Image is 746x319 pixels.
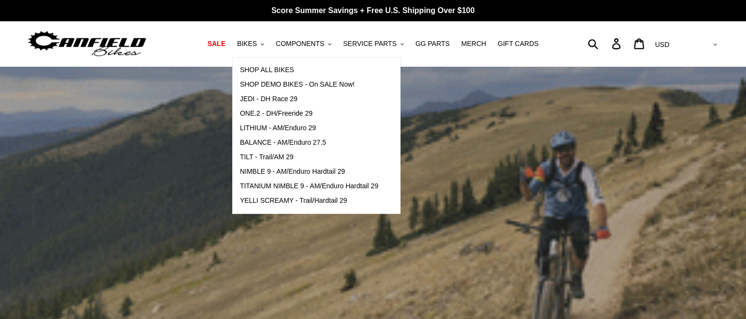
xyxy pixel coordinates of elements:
[233,106,386,121] a: ONE.2 - DH/Freeride 29
[457,37,491,50] a: MERCH
[208,40,225,48] span: SALE
[27,29,148,59] img: Canfield Bikes
[233,63,386,77] a: SHOP ALL BIKES
[233,92,386,106] a: JEDI - DH Race 29
[240,66,294,74] span: SHOP ALL BIKES
[203,37,230,50] a: SALE
[233,121,386,136] a: LITHIUM - AM/Enduro 29
[233,165,386,179] a: NIMBLE 9 - AM/Enduro Hardtail 29
[240,124,316,132] span: LITHIUM - AM/Enduro 29
[237,40,257,48] span: BIKES
[233,194,386,208] a: YELLI SCREAMY - Trail/Hardtail 29
[233,136,386,150] a: BALANCE - AM/Enduro 27.5
[240,109,313,118] span: ONE.2 - DH/Freeride 29
[240,153,294,161] span: TILT - Trail/AM 29
[233,77,386,92] a: SHOP DEMO BIKES - On SALE Now!
[416,40,450,48] span: GG PARTS
[240,138,326,147] span: BALANCE - AM/Enduro 27.5
[240,197,347,205] span: YELLI SCREAMY - Trail/Hardtail 29
[240,167,345,176] span: NIMBLE 9 - AM/Enduro Hardtail 29
[233,179,386,194] a: TITANIUM NIMBLE 9 - AM/Enduro Hardtail 29
[276,40,324,48] span: COMPONENTS
[493,37,544,50] a: GIFT CARDS
[232,37,269,50] button: BIKES
[240,182,378,190] span: TITANIUM NIMBLE 9 - AM/Enduro Hardtail 29
[233,150,386,165] a: TILT - Trail/AM 29
[498,40,539,48] span: GIFT CARDS
[240,80,355,89] span: SHOP DEMO BIKES - On SALE Now!
[343,40,396,48] span: SERVICE PARTS
[593,33,618,54] input: Search
[240,95,298,103] span: JEDI - DH Race 29
[462,40,486,48] span: MERCH
[271,37,336,50] button: COMPONENTS
[338,37,408,50] button: SERVICE PARTS
[411,37,455,50] a: GG PARTS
